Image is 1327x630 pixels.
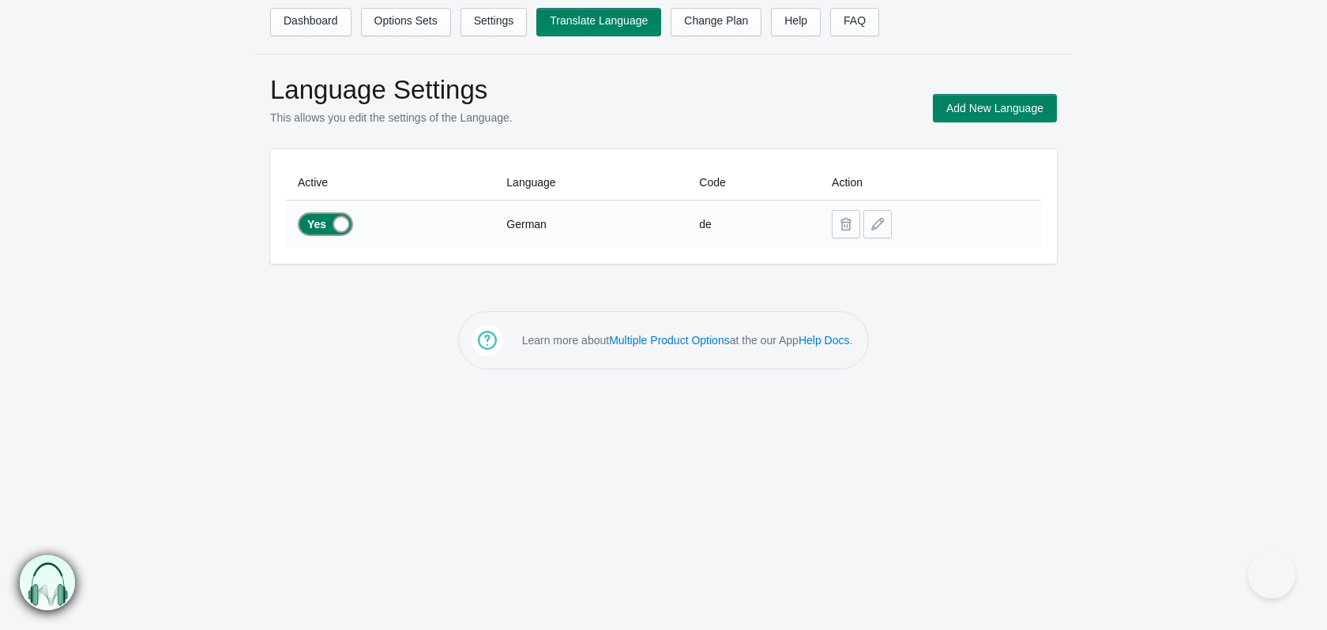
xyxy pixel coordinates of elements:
[933,81,1057,94] a: Add New Language
[286,165,494,201] th: Active
[1248,551,1295,598] iframe: Toggle Customer Support
[494,201,687,249] td: German
[494,165,687,201] th: Language
[671,8,761,36] a: Change Plan
[522,332,853,348] p: Learn more about at the our App .
[21,556,76,611] img: bxm.png
[361,8,451,36] a: Options Sets
[270,8,351,36] a: Dashboard
[933,94,1057,122] button: Add New Language
[609,334,730,347] a: Multiple Product Options
[687,201,820,249] td: de
[799,334,850,347] a: Help Docs
[771,8,821,36] a: Help
[461,8,528,36] a: Settings
[830,8,879,36] a: FAQ
[820,165,1041,201] th: Action
[270,110,912,126] p: This allows you edit the settings of the Language.
[270,74,912,106] h1: Language Settings
[536,8,661,36] a: Translate Language
[687,165,820,201] th: Code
